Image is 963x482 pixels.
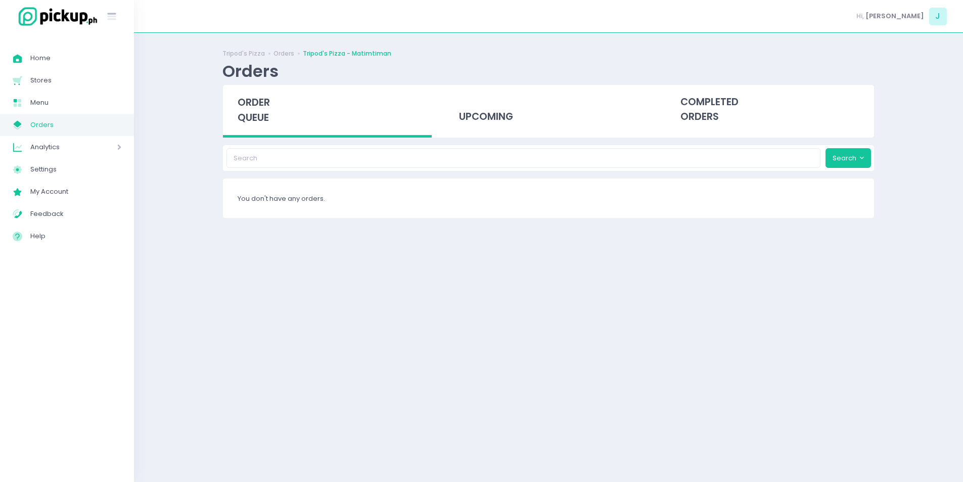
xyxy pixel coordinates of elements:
img: logo [13,6,99,27]
div: You don't have any orders. [223,179,874,218]
span: Help [30,230,121,243]
span: Hi, [856,11,864,21]
span: Orders [30,118,121,132]
span: My Account [30,185,121,198]
span: [PERSON_NAME] [865,11,924,21]
span: Settings [30,163,121,176]
a: Tripod's Pizza [222,49,265,58]
button: Search [826,148,871,167]
input: Search [226,148,821,167]
a: Orders [273,49,294,58]
span: order queue [238,96,270,124]
span: Stores [30,74,121,87]
span: Menu [30,96,121,109]
div: upcoming [444,85,653,135]
span: Feedback [30,207,121,221]
span: Analytics [30,141,88,154]
span: Home [30,52,121,65]
div: completed orders [665,85,874,135]
div: Orders [222,61,279,81]
span: J [929,8,947,25]
a: Tripod's Pizza - Matimtiman [303,49,391,58]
